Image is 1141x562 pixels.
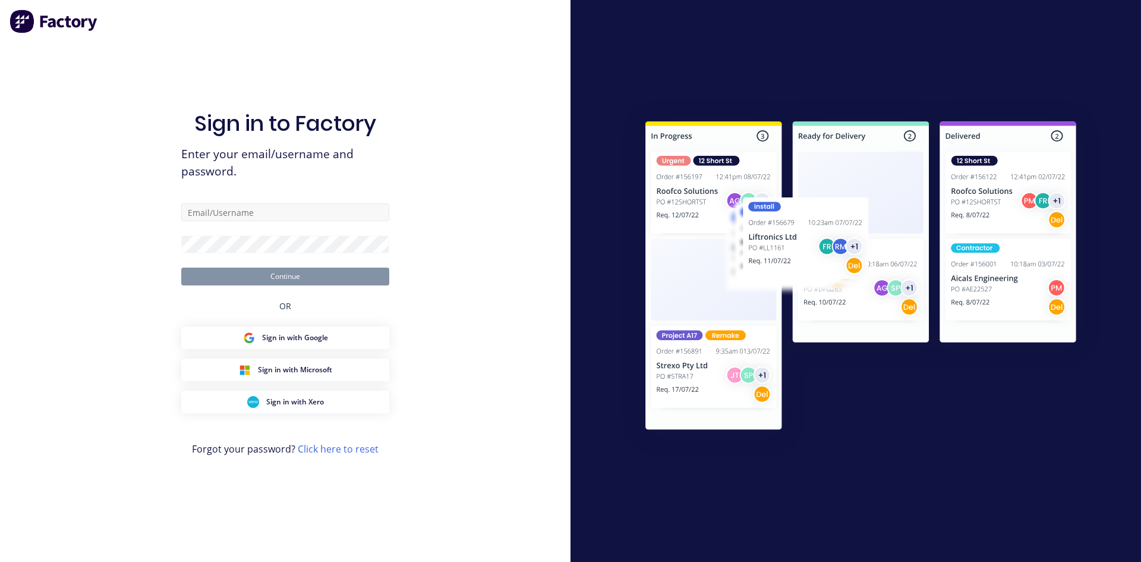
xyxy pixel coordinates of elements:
span: Sign in with Google [262,332,328,343]
img: Microsoft Sign in [239,364,251,376]
img: Google Sign in [243,332,255,344]
input: Email/Username [181,203,389,221]
span: Sign in with Microsoft [258,365,332,375]
h1: Sign in to Factory [194,111,376,136]
button: Microsoft Sign inSign in with Microsoft [181,359,389,381]
div: OR [279,285,291,326]
span: Sign in with Xero [266,397,324,407]
img: Sign in [619,98,1102,458]
button: Continue [181,268,389,285]
a: Click here to reset [298,442,379,456]
img: Factory [10,10,99,33]
span: Forgot your password? [192,442,379,456]
button: Google Sign inSign in with Google [181,326,389,349]
button: Xero Sign inSign in with Xero [181,391,389,413]
span: Enter your email/username and password. [181,146,389,180]
img: Xero Sign in [247,396,259,408]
